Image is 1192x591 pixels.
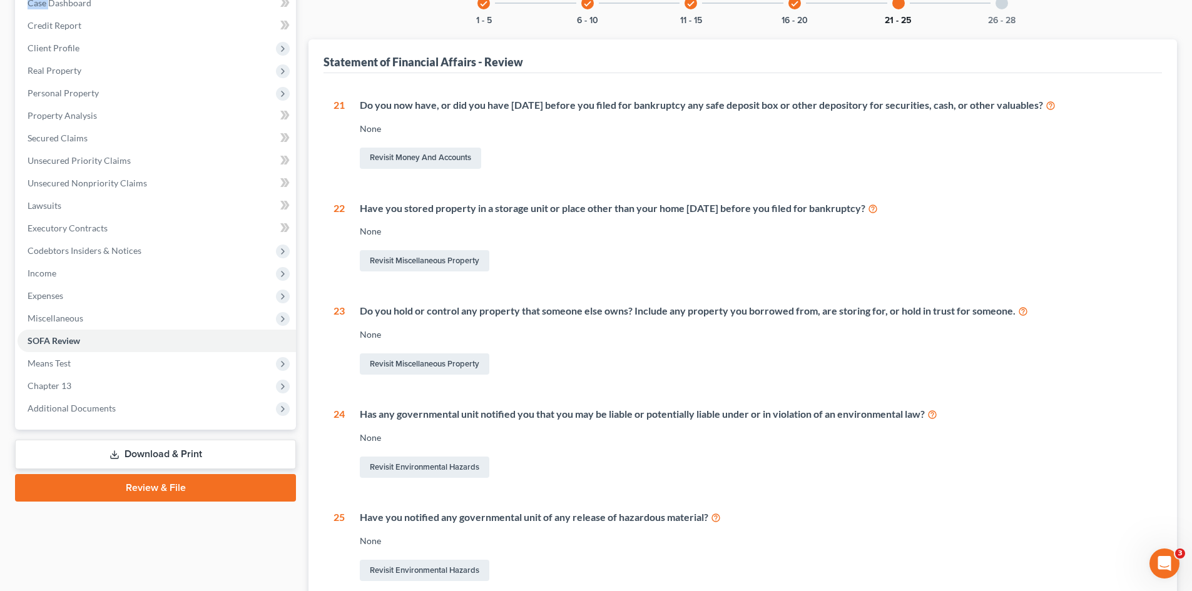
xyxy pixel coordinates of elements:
span: Property Analysis [28,110,97,121]
a: Unsecured Priority Claims [18,149,296,172]
div: Statement of Financial Affairs - Review [323,54,523,69]
span: Real Property [28,65,81,76]
div: Has any governmental unit notified you that you may be liable or potentially liable under or in v... [360,407,1152,422]
div: Have you stored property in a storage unit or place other than your home [DATE] before you filed ... [360,201,1152,216]
span: Additional Documents [28,403,116,413]
a: Revisit Environmental Hazards [360,457,489,478]
div: None [360,123,1152,135]
span: Unsecured Nonpriority Claims [28,178,147,188]
span: Means Test [28,358,71,368]
button: 26 - 28 [988,16,1016,25]
div: Have you notified any governmental unit of any release of hazardous material? [360,510,1152,525]
span: SOFA Review [28,335,80,346]
a: Secured Claims [18,127,296,149]
span: 3 [1175,548,1185,558]
span: Miscellaneous [28,313,83,323]
a: Unsecured Nonpriority Claims [18,172,296,194]
span: Codebtors Insiders & Notices [28,245,141,256]
a: Executory Contracts [18,217,296,240]
button: 16 - 20 [782,16,808,25]
div: None [360,225,1152,238]
span: Expenses [28,290,63,301]
div: 21 [334,98,345,171]
div: Do you hold or control any property that someone else owns? Include any property you borrowed fro... [360,304,1152,318]
a: Revisit Environmental Hazards [360,560,489,581]
a: Download & Print [15,440,296,469]
a: Credit Report [18,14,296,37]
button: 21 - 25 [885,16,912,25]
a: SOFA Review [18,330,296,352]
div: None [360,432,1152,444]
a: Review & File [15,474,296,502]
div: None [360,535,1152,547]
div: 23 [334,304,345,377]
div: 25 [334,510,345,583]
span: Lawsuits [28,200,61,211]
a: Revisit Money and Accounts [360,148,481,169]
button: 1 - 5 [476,16,492,25]
span: Executory Contracts [28,223,108,233]
a: Property Analysis [18,104,296,127]
span: Unsecured Priority Claims [28,155,131,166]
iframe: Intercom live chat [1149,548,1179,578]
span: Client Profile [28,43,79,53]
span: Income [28,268,56,278]
div: None [360,328,1152,341]
span: Chapter 13 [28,380,71,391]
a: Revisit Miscellaneous Property [360,353,489,375]
span: Personal Property [28,88,99,98]
div: 22 [334,201,345,275]
div: 24 [334,407,345,480]
button: 6 - 10 [577,16,598,25]
span: Secured Claims [28,133,88,143]
span: Credit Report [28,20,81,31]
button: 11 - 15 [680,16,702,25]
div: Do you now have, or did you have [DATE] before you filed for bankruptcy any safe deposit box or o... [360,98,1152,113]
a: Lawsuits [18,194,296,217]
a: Revisit Miscellaneous Property [360,250,489,271]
